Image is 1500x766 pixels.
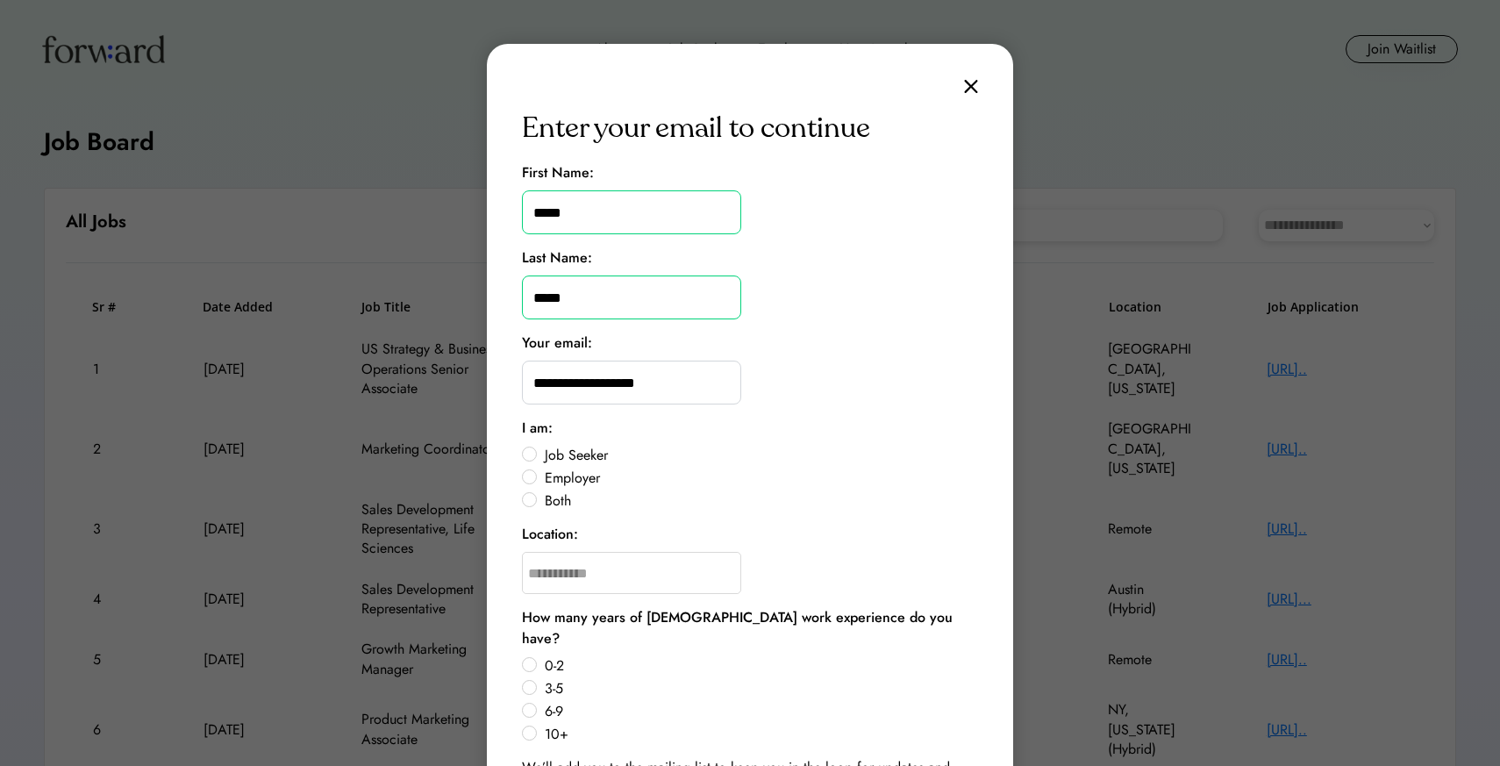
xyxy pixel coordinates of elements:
[522,607,978,649] div: How many years of [DEMOGRAPHIC_DATA] work experience do you have?
[522,107,870,149] div: Enter your email to continue
[539,705,978,719] label: 6-9
[522,333,592,354] div: Your email:
[539,494,978,508] label: Both
[539,448,978,462] label: Job Seeker
[539,727,978,741] label: 10+
[539,682,978,696] label: 3-5
[964,79,978,94] img: close.svg
[522,418,553,439] div: I am:
[539,471,978,485] label: Employer
[539,659,978,673] label: 0-2
[522,162,594,183] div: First Name:
[522,247,592,268] div: Last Name:
[522,524,578,545] div: Location:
